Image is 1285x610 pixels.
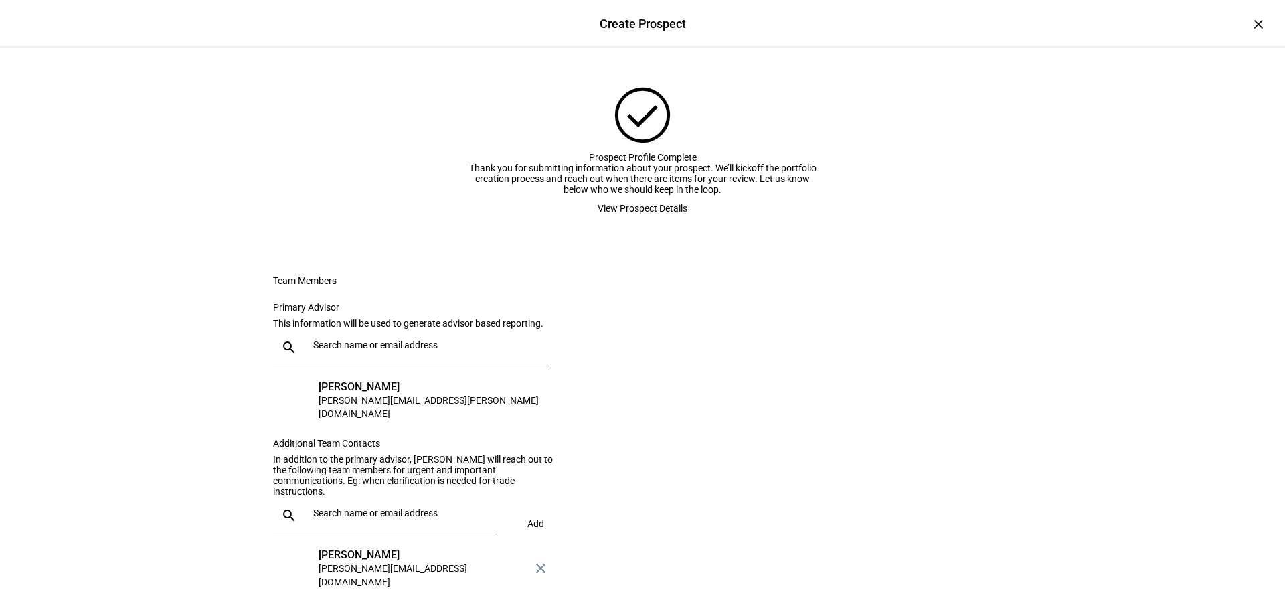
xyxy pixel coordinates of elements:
[1248,13,1269,35] div: ×
[273,318,565,329] div: This information will be used to generate advisor based reporting.
[281,380,308,407] div: FO
[468,163,817,195] div: Thank you for submitting information about your prospect. We’ll kickoff the portfolio creation pr...
[319,548,527,562] div: [PERSON_NAME]
[273,454,565,497] div: In addition to the primary advisor, [PERSON_NAME] will reach out to the following team members fo...
[273,508,305,524] mat-icon: search
[281,548,308,575] div: BS
[273,275,642,286] div: Team Members
[273,302,565,313] div: Primary Advisor
[273,438,565,449] div: Additional Team Contacts
[608,80,677,150] mat-icon: check_circle
[319,562,527,589] div: [PERSON_NAME][EMAIL_ADDRESS][DOMAIN_NAME]
[582,195,703,222] button: View Prospect Details
[319,394,554,421] div: [PERSON_NAME][EMAIL_ADDRESS][PERSON_NAME][DOMAIN_NAME]
[600,15,686,33] div: Create Prospect
[533,560,549,577] mat-icon: close
[598,195,687,222] span: View Prospect Details
[313,508,491,518] input: Search name or email address
[319,380,554,394] div: [PERSON_NAME]
[273,339,305,356] mat-icon: search
[313,339,543,350] input: Search name or email address
[468,152,817,163] div: Prospect Profile Complete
